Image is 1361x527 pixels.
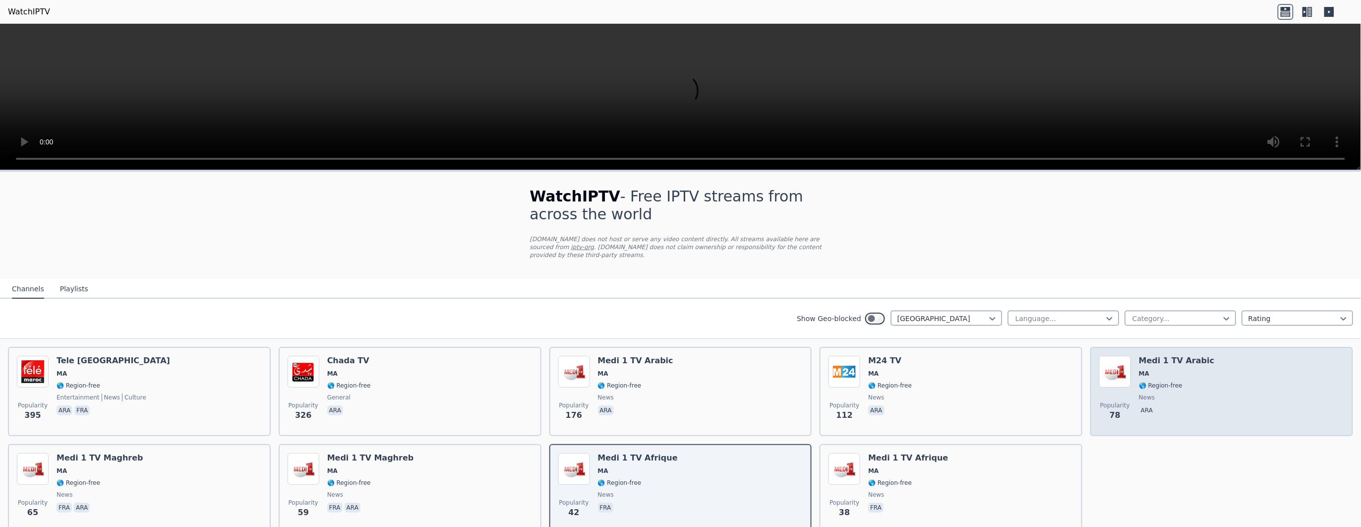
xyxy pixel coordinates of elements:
[598,491,614,499] span: news
[1139,382,1183,390] span: 🌎 Region-free
[57,491,72,499] span: news
[17,356,49,388] img: Tele Maroc
[868,491,884,499] span: news
[60,280,88,299] button: Playlists
[1110,409,1121,421] span: 78
[289,499,318,507] span: Popularity
[868,382,912,390] span: 🌎 Region-free
[598,453,678,463] h6: Medi 1 TV Afrique
[868,370,879,378] span: MA
[74,503,90,513] p: ara
[288,356,319,388] img: Chada TV
[1099,356,1131,388] img: Medi 1 TV Arabic
[57,370,67,378] span: MA
[868,467,879,475] span: MA
[288,453,319,485] img: Medi 1 TV Maghreb
[530,188,831,223] h1: - Free IPTV streams from across the world
[598,382,642,390] span: 🌎 Region-free
[327,491,343,499] span: news
[1139,394,1155,401] span: news
[57,503,72,513] p: fra
[868,394,884,401] span: news
[598,479,642,487] span: 🌎 Region-free
[598,356,673,366] h6: Medi 1 TV Arabic
[829,499,859,507] span: Popularity
[289,401,318,409] span: Popularity
[17,453,49,485] img: Medi 1 TV Maghreb
[868,356,912,366] h6: M24 TV
[868,453,948,463] h6: Medi 1 TV Afrique
[327,467,338,475] span: MA
[598,503,613,513] p: fra
[57,394,100,401] span: entertainment
[868,479,912,487] span: 🌎 Region-free
[327,503,343,513] p: fra
[57,453,143,463] h6: Medi 1 TV Maghreb
[27,507,38,519] span: 65
[57,467,67,475] span: MA
[12,280,44,299] button: Channels
[836,409,853,421] span: 112
[598,467,608,475] span: MA
[102,394,120,401] span: news
[839,507,850,519] span: 38
[828,453,860,485] img: Medi 1 TV Afrique
[530,235,831,259] p: [DOMAIN_NAME] does not host or serve any video content directly. All streams available here are s...
[558,453,590,485] img: Medi 1 TV Afrique
[24,409,41,421] span: 395
[18,499,48,507] span: Popularity
[8,6,50,18] a: WatchIPTV
[530,188,621,205] span: WatchIPTV
[558,356,590,388] img: Medi 1 TV Arabic
[57,405,72,415] p: ara
[598,394,614,401] span: news
[327,382,371,390] span: 🌎 Region-free
[559,499,589,507] span: Popularity
[57,479,100,487] span: 🌎 Region-free
[327,356,371,366] h6: Chada TV
[327,370,338,378] span: MA
[18,401,48,409] span: Popularity
[568,507,579,519] span: 42
[797,314,861,324] label: Show Geo-blocked
[327,405,343,415] p: ara
[298,507,309,519] span: 59
[1139,405,1155,415] p: ara
[566,409,582,421] span: 176
[327,479,371,487] span: 🌎 Region-free
[57,356,170,366] h6: Tele [GEOGRAPHIC_DATA]
[57,382,100,390] span: 🌎 Region-free
[295,409,311,421] span: 326
[598,405,614,415] p: ara
[345,503,360,513] p: ara
[598,370,608,378] span: MA
[828,356,860,388] img: M24 TV
[868,503,884,513] p: fra
[122,394,146,401] span: culture
[1139,370,1149,378] span: MA
[571,244,594,251] a: iptv-org
[868,405,884,415] p: ara
[1100,401,1130,409] span: Popularity
[829,401,859,409] span: Popularity
[1139,356,1214,366] h6: Medi 1 TV Arabic
[327,394,351,401] span: general
[559,401,589,409] span: Popularity
[327,453,414,463] h6: Medi 1 TV Maghreb
[74,405,90,415] p: fra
